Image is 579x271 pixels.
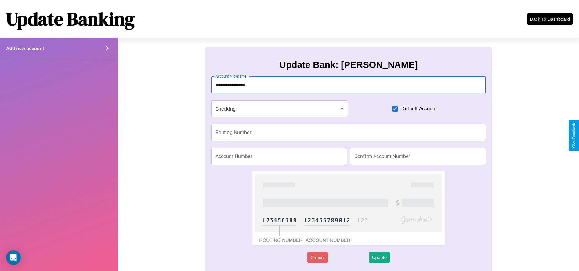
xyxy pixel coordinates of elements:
[527,13,573,25] button: Back To Dashboard
[369,252,390,263] button: Update
[6,46,44,51] h4: Add new account
[211,100,348,117] div: Checking
[572,123,576,148] div: Give Feedback
[252,171,445,245] img: check
[401,105,437,112] span: Default Account
[6,250,21,265] div: Open Intercom Messenger
[6,6,135,31] h1: Update Banking
[307,252,328,263] button: Cancel
[215,74,247,79] label: Account Nickname
[279,60,418,70] h3: Update Bank: [PERSON_NAME]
